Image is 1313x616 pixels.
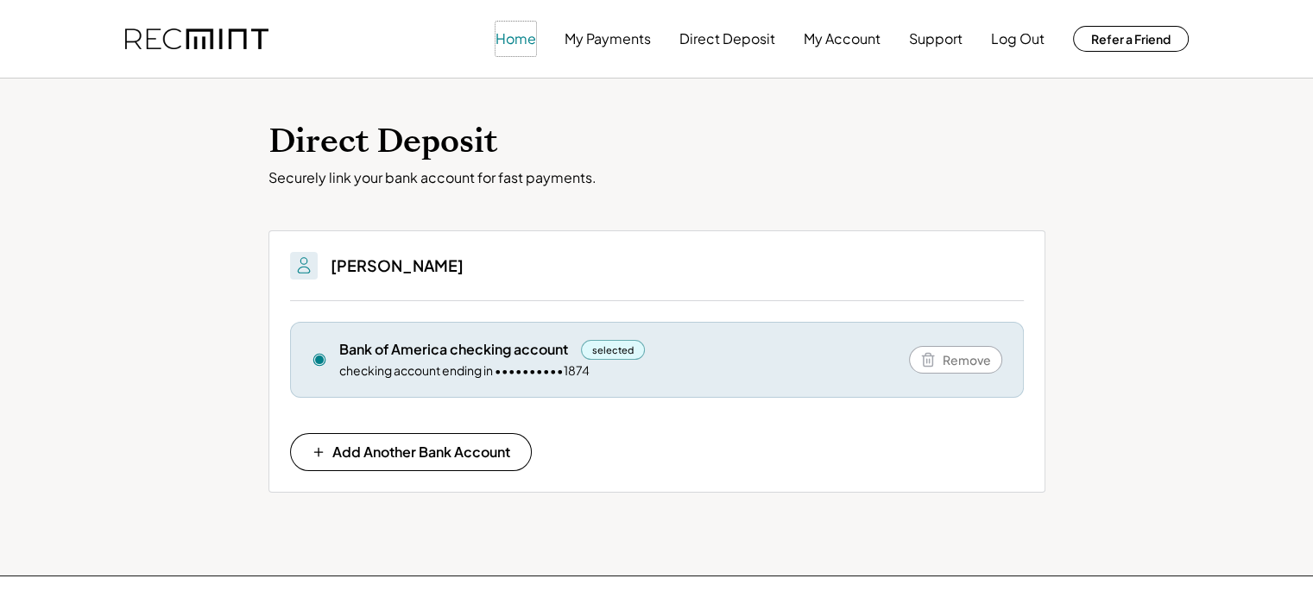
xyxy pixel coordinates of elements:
button: Refer a Friend [1073,26,1189,52]
button: My Payments [565,22,651,56]
div: Securely link your bank account for fast payments. [268,169,1045,187]
div: selected [581,340,646,360]
img: People.svg [294,255,314,276]
h1: Direct Deposit [268,122,1045,162]
button: My Account [804,22,881,56]
h3: [PERSON_NAME] [331,255,464,275]
span: Remove [943,354,991,366]
button: Home [496,22,536,56]
span: Add Another Bank Account [332,445,510,459]
button: Support [909,22,963,56]
div: checking account ending in ••••••••••1874 [339,362,590,380]
button: Log Out [991,22,1045,56]
div: Bank of America checking account [339,340,568,359]
img: recmint-logotype%403x.png [125,28,268,50]
button: Add Another Bank Account [290,433,532,471]
button: Direct Deposit [679,22,775,56]
button: Remove [909,346,1002,374]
